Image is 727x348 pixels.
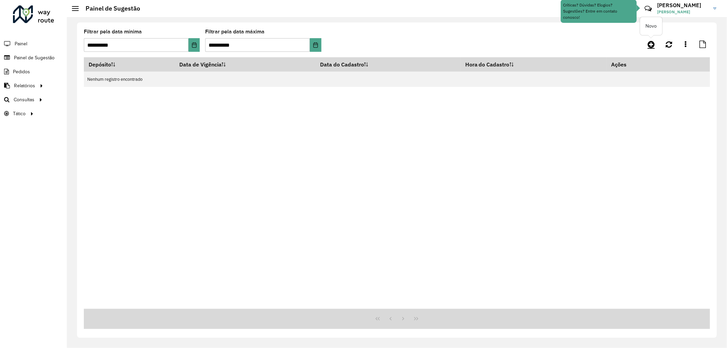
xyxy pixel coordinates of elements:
[84,57,175,72] th: Depósito
[14,82,35,89] span: Relatórios
[657,9,708,15] span: [PERSON_NAME]
[15,40,27,47] span: Painel
[460,57,606,72] th: Hora do Cadastro
[606,57,647,72] th: Ações
[13,68,30,75] span: Pedidos
[315,57,460,72] th: Data do Cadastro
[13,110,26,117] span: Tático
[84,72,710,87] td: Nenhum registro encontrado
[205,28,264,36] label: Filtrar pela data máxima
[175,57,315,72] th: Data de Vigência
[310,38,321,52] button: Choose Date
[14,54,55,61] span: Painel de Sugestão
[641,1,655,16] a: Contato Rápido
[14,96,34,103] span: Consultas
[657,2,708,9] h3: [PERSON_NAME]
[188,38,200,52] button: Choose Date
[84,28,142,36] label: Filtrar pela data mínima
[640,17,662,35] div: Novo
[79,5,140,12] h2: Painel de Sugestão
